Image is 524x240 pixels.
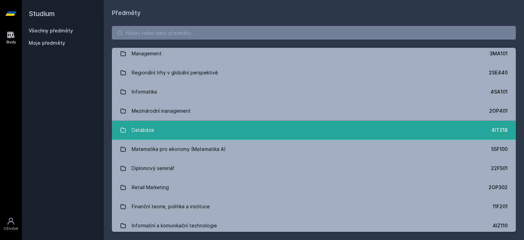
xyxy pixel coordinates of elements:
[112,8,516,18] h1: Předměty
[112,216,516,235] a: Informační a komunikační technologie 4IZ110
[489,108,508,114] div: 2OP401
[112,44,516,63] a: Management 3MA101
[29,28,73,33] a: Všechny předměty
[132,181,169,194] div: Retail Marketing
[1,27,20,48] a: Study
[489,69,508,76] div: 2SE440
[491,146,508,153] div: 55F100
[132,85,157,99] div: Informatika
[132,47,162,60] div: Management
[112,101,516,121] a: Mezinárodní management 2OP401
[132,66,218,80] div: Regionální trhy v globální perspektivě
[112,159,516,178] a: Diplomový seminář 22F501
[491,88,508,95] div: 4SA101
[112,26,516,40] input: Název nebo ident předmětu…
[132,161,174,175] div: Diplomový seminář
[112,63,516,82] a: Regionální trhy v globální perspektivě 2SE440
[132,200,210,213] div: Finanční teorie, politika a instituce
[112,197,516,216] a: Finanční teorie, politika a instituce 11F201
[132,123,154,137] div: Databáze
[132,219,217,232] div: Informační a komunikační technologie
[132,104,191,118] div: Mezinárodní management
[6,40,16,45] div: Study
[491,165,508,172] div: 22F501
[112,121,516,140] a: Databáze 4IT218
[132,142,226,156] div: Matematika pro ekonomy (Matematika A)
[493,222,508,229] div: 4IZ110
[112,178,516,197] a: Retail Marketing 2OP302
[491,127,508,133] div: 4IT218
[112,82,516,101] a: Informatika 4SA101
[490,50,508,57] div: 3MA101
[1,214,20,235] a: Uživatel
[29,40,65,46] span: Moje předměty
[489,184,508,191] div: 2OP302
[4,226,18,231] div: Uživatel
[493,203,508,210] div: 11F201
[112,140,516,159] a: Matematika pro ekonomy (Matematika A) 55F100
